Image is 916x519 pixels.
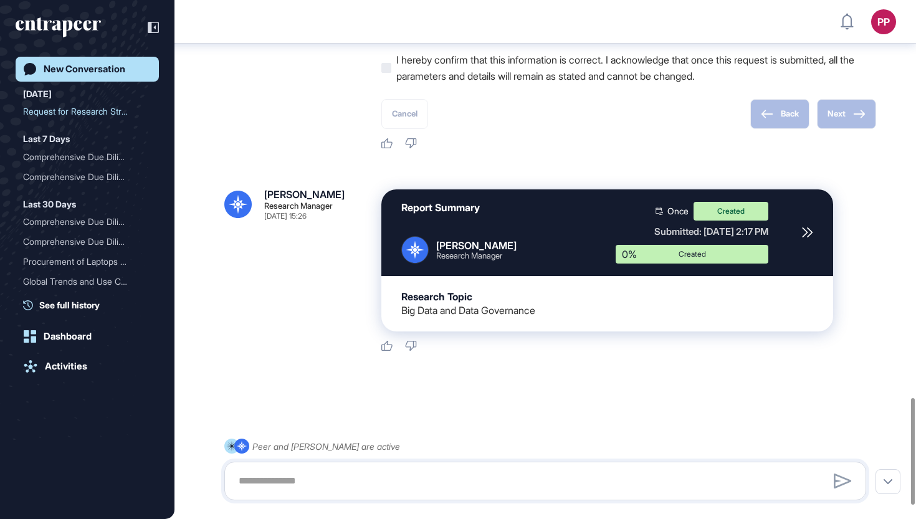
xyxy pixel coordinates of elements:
div: Research Manager [436,252,517,260]
div: Procurement of Laptops and Cisco Switches for Office Setup [23,252,151,272]
div: Last 30 Days [23,197,76,212]
div: Report Summary [401,202,480,214]
div: Research Manager [264,202,333,210]
a: Dashboard [16,324,159,349]
div: [PERSON_NAME] [436,240,517,252]
div: Comprehensive Due Diligence Report for Healysense in AI-Driven Hybrid Solutions [23,232,151,252]
div: [DATE] [23,87,52,102]
div: entrapeer-logo [16,17,101,37]
div: Procurement of Laptops an... [23,252,141,272]
div: Dashboard [44,331,92,342]
div: New Conversation [44,64,125,75]
div: Comprehensive Due Diligence and Competitor Intelligence Report for WeFarm: Market Insights and St... [23,147,151,167]
div: Created [694,202,768,221]
div: Comprehensive Due Diligen... [23,167,141,187]
div: Big Data and Data Governance [401,305,535,317]
div: Research Topic [401,291,472,303]
div: Peer and [PERSON_NAME] are active [252,439,400,454]
span: See full history [39,298,100,312]
div: [DATE] 15:26 [264,212,307,220]
div: Global Trends and Use Cas... [23,272,141,292]
div: Comprehensive Due Diligen... [23,147,141,167]
div: Global Trends and Use Cases of 3D Body Scanning in Retail: Focus on Uniqlo and Potential for Boyn... [23,272,151,292]
div: Comprehensive Due Diligen... [23,212,141,232]
div: [PERSON_NAME] [264,189,345,199]
span: Once [667,207,689,216]
div: Comprehensive Due Diligence and Competitor Intelligence Report for Marsirius in Healthtech [23,212,151,232]
div: Request for Research Structure Details [23,102,151,121]
div: Request for Research Stru... [23,102,141,121]
div: Last 7 Days [23,131,70,146]
div: Comprehensive Due Diligen... [23,232,141,252]
div: Created [625,250,759,258]
a: Activities [16,354,159,379]
div: Comprehensive Due Diligence and Competitor Intelligence Report for Sensed AI in the AI SAR Market [23,167,151,187]
div: Submitted: [DATE] 2:17 PM [616,226,768,237]
div: Activities [45,361,87,372]
a: New Conversation [16,57,159,82]
button: PP [871,9,896,34]
a: See full history [23,298,159,312]
div: 0% [616,245,654,264]
label: I hereby confirm that this information is correct. I acknowledge that once this request is submit... [381,52,876,84]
